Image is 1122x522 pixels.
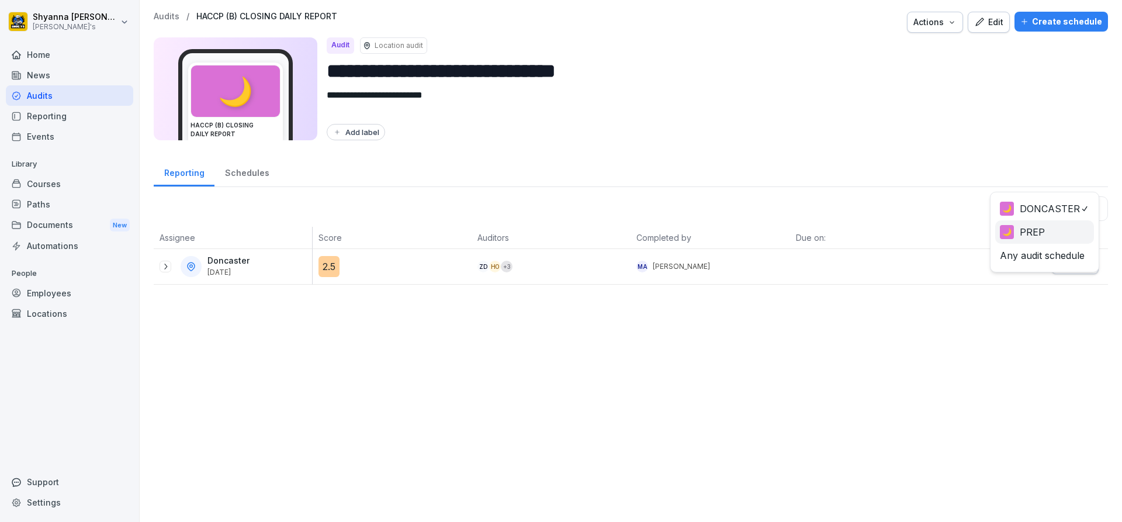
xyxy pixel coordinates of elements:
span: Any audit schedule [1000,248,1085,262]
div: Actions [913,16,957,29]
div: 🌙 [1000,202,1014,216]
div: Edit [974,16,1003,29]
div: 🌙 [1000,225,1014,239]
div: PREP [1000,225,1045,239]
div: Create schedule [1020,15,1102,28]
div: DONCASTER [1000,202,1080,216]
